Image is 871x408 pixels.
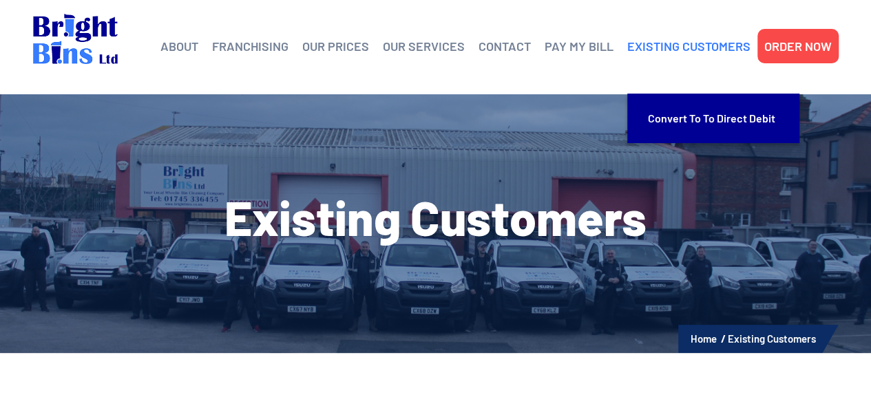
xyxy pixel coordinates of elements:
[479,36,531,56] a: CONTACT
[212,36,288,56] a: FRANCHISING
[33,193,839,241] h1: Existing Customers
[383,36,465,56] a: OUR SERVICES
[764,36,832,56] a: ORDER NOW
[648,100,779,136] a: Convert to To Direct Debit
[160,36,198,56] a: ABOUT
[545,36,613,56] a: PAY MY BILL
[728,330,816,347] li: Existing Customers
[691,332,717,345] a: Home
[627,36,751,56] a: EXISTING CUSTOMERS
[302,36,369,56] a: OUR PRICES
